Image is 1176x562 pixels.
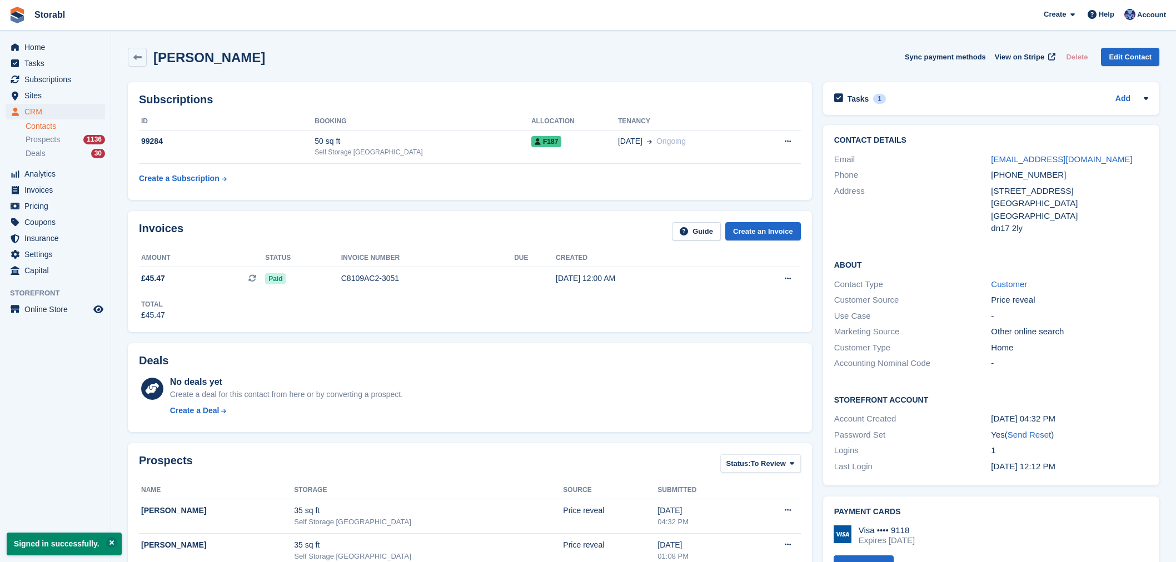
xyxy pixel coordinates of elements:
h2: Contact Details [834,136,1148,145]
span: Coupons [24,214,91,230]
span: Storefront [10,288,111,299]
th: Submitted [657,481,747,499]
th: Storage [294,481,563,499]
a: Edit Contact [1101,48,1159,66]
div: 35 sq ft [294,539,563,551]
div: [GEOGRAPHIC_DATA] [991,210,1148,223]
span: Invoices [24,182,91,198]
span: Home [24,39,91,55]
div: 30 [91,149,105,158]
div: Other online search [991,325,1148,338]
th: Created [556,249,732,267]
span: Sites [24,88,91,103]
a: menu [6,72,105,87]
th: Name [139,481,294,499]
img: stora-icon-8386f47178a22dfd0bd8f6a31ec36ba5ce8667c1dd55bd0f319d3a0aa187defe.svg [9,7,26,23]
button: Sync payment methods [905,48,986,66]
h2: Deals [139,354,168,367]
div: Email [834,153,991,166]
th: Status [265,249,341,267]
span: [DATE] [618,136,642,147]
button: Delete [1062,48,1092,66]
div: Logins [834,444,991,457]
h2: Subscriptions [139,93,801,106]
span: Create [1044,9,1066,20]
div: Create a Deal [170,405,220,417]
h2: Storefront Account [834,394,1148,405]
div: Accounting Nominal Code [834,357,991,370]
div: [DATE] 04:32 PM [991,413,1148,425]
a: menu [6,198,105,214]
span: ( ) [1005,430,1054,439]
th: Booking [315,113,531,131]
span: Ongoing [656,137,686,145]
a: menu [6,214,105,230]
a: menu [6,104,105,119]
div: Self Storage [GEOGRAPHIC_DATA] [294,551,563,562]
a: Customer [991,279,1027,289]
span: Tasks [24,56,91,71]
div: Marketing Source [834,325,991,338]
th: Due [514,249,556,267]
div: [DATE] [657,505,747,516]
a: Storabl [30,6,69,24]
a: menu [6,302,105,317]
time: 2025-08-01 11:12:26 UTC [991,461,1055,471]
span: To Review [751,458,786,469]
div: 1136 [83,135,105,144]
div: Contact Type [834,278,991,291]
div: dn17 2ly [991,222,1148,235]
div: Price reveal [563,539,657,551]
div: Customer Source [834,294,991,307]
a: Preview store [92,303,105,316]
div: [STREET_ADDRESS] [991,185,1148,198]
div: £45.47 [141,309,165,321]
span: £45.47 [141,273,165,284]
div: C8109AC2-3051 [341,273,514,284]
span: Deals [26,148,46,159]
span: Insurance [24,230,91,246]
div: Expires [DATE] [859,535,915,545]
img: Visa Logo [834,525,851,543]
div: Use Case [834,310,991,323]
a: menu [6,230,105,246]
span: Pricing [24,198,91,214]
h2: Tasks [848,94,869,104]
a: Prospects 1136 [26,134,105,145]
a: Contacts [26,121,105,132]
span: Status: [726,458,751,469]
span: Paid [265,273,286,284]
div: Self Storage [GEOGRAPHIC_DATA] [315,147,531,157]
div: Price reveal [563,505,657,516]
h2: Invoices [139,222,183,240]
th: ID [139,113,315,131]
th: Allocation [531,113,618,131]
div: - [991,310,1148,323]
a: Create a Subscription [139,168,227,189]
th: Amount [139,249,265,267]
th: Tenancy [618,113,754,131]
span: F187 [531,136,561,147]
a: Add [1115,93,1130,106]
a: Deals 30 [26,148,105,159]
span: Settings [24,247,91,262]
button: Status: To Review [720,454,801,473]
div: 99284 [139,136,315,147]
span: Account [1137,9,1166,21]
div: Yes [991,429,1148,441]
div: Visa •••• 9118 [859,525,915,535]
div: Create a deal for this contact from here or by converting a prospect. [170,389,403,400]
div: 04:32 PM [657,516,747,528]
span: CRM [24,104,91,119]
div: Customer Type [834,342,991,354]
div: Password Set [834,429,991,441]
a: menu [6,263,105,278]
span: Help [1099,9,1114,20]
div: Phone [834,169,991,182]
span: Capital [24,263,91,278]
a: menu [6,56,105,71]
span: Prospects [26,134,60,145]
a: menu [6,166,105,182]
a: menu [6,247,105,262]
h2: About [834,259,1148,270]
